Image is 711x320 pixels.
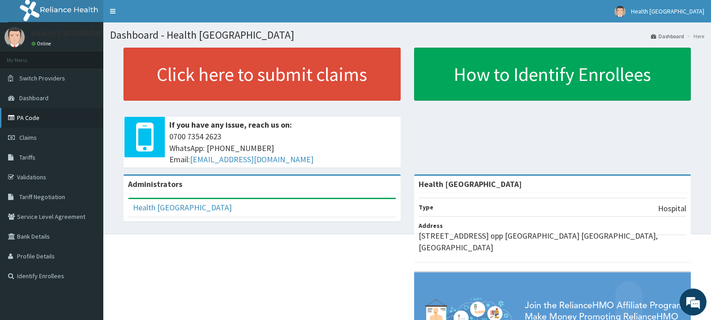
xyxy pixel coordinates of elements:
a: Dashboard [651,32,684,40]
li: Here [685,32,704,40]
img: User Image [614,6,626,17]
span: Health [GEOGRAPHIC_DATA] [631,7,704,15]
b: Address [419,222,443,230]
img: User Image [4,27,25,47]
p: [STREET_ADDRESS] opp [GEOGRAPHIC_DATA] [GEOGRAPHIC_DATA], [GEOGRAPHIC_DATA] [419,230,687,253]
a: Online [31,40,53,47]
a: How to Identify Enrollees [414,48,691,101]
a: Health [GEOGRAPHIC_DATA] [133,202,232,213]
span: Dashboard [19,94,49,102]
b: Type [419,203,433,211]
a: Click here to submit claims [124,48,401,101]
span: Tariffs [19,153,35,161]
span: Tariff Negotiation [19,193,65,201]
span: Claims [19,133,37,142]
b: Administrators [128,179,182,189]
span: Switch Providers [19,74,65,82]
p: Hospital [658,203,686,214]
p: Health [GEOGRAPHIC_DATA] [31,29,132,37]
b: If you have any issue, reach us on: [169,120,292,130]
a: [EMAIL_ADDRESS][DOMAIN_NAME] [190,154,314,164]
h1: Dashboard - Health [GEOGRAPHIC_DATA] [110,29,704,41]
span: 0700 7354 2623 WhatsApp: [PHONE_NUMBER] Email: [169,131,396,165]
strong: Health [GEOGRAPHIC_DATA] [419,179,522,189]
